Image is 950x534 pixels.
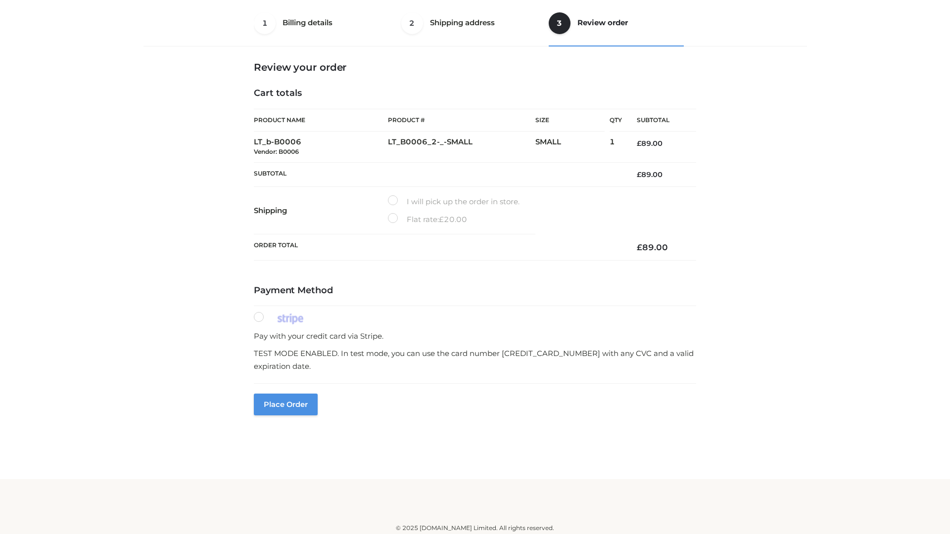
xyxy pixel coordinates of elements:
label: I will pick up the order in store. [388,195,520,208]
th: Subtotal [622,109,696,132]
span: £ [637,139,641,148]
span: £ [637,170,641,179]
span: £ [439,215,444,224]
th: Shipping [254,187,388,234]
div: © 2025 [DOMAIN_NAME] Limited. All rights reserved. [147,523,803,533]
th: Order Total [254,234,622,261]
bdi: 89.00 [637,242,668,252]
bdi: 89.00 [637,170,663,179]
p: Pay with your credit card via Stripe. [254,330,696,343]
th: Subtotal [254,162,622,186]
span: £ [637,242,642,252]
p: TEST MODE ENABLED. In test mode, you can use the card number [CREDIT_CARD_NUMBER] with any CVC an... [254,347,696,372]
td: SMALL [535,132,610,163]
th: Product # [388,109,535,132]
label: Flat rate: [388,213,467,226]
small: Vendor: B0006 [254,148,299,155]
th: Product Name [254,109,388,132]
th: Size [535,109,605,132]
td: LT_b-B0006 [254,132,388,163]
h4: Payment Method [254,285,696,296]
button: Place order [254,394,318,415]
bdi: 20.00 [439,215,467,224]
td: 1 [610,132,622,163]
td: LT_B0006_2-_-SMALL [388,132,535,163]
h3: Review your order [254,61,696,73]
bdi: 89.00 [637,139,663,148]
th: Qty [610,109,622,132]
h4: Cart totals [254,88,696,99]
